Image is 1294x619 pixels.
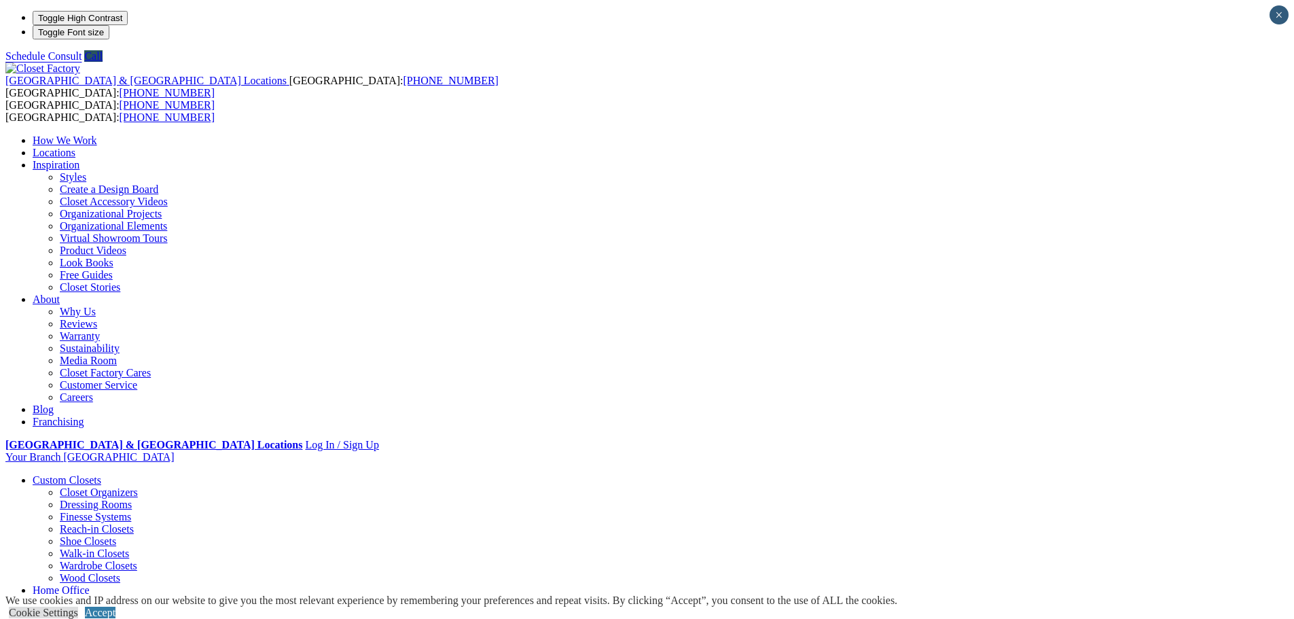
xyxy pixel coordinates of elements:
[5,451,60,463] span: Your Branch
[5,439,302,450] a: [GEOGRAPHIC_DATA] & [GEOGRAPHIC_DATA] Locations
[9,607,78,618] a: Cookie Settings
[305,439,378,450] a: Log In / Sign Up
[60,355,117,366] a: Media Room
[5,75,287,86] span: [GEOGRAPHIC_DATA] & [GEOGRAPHIC_DATA] Locations
[33,135,97,146] a: How We Work
[33,474,101,486] a: Custom Closets
[60,306,96,317] a: Why Us
[84,50,103,62] a: Call
[63,451,174,463] span: [GEOGRAPHIC_DATA]
[60,269,113,281] a: Free Guides
[60,499,132,510] a: Dressing Rooms
[5,50,82,62] a: Schedule Consult
[60,171,86,183] a: Styles
[60,391,93,403] a: Careers
[60,560,137,571] a: Wardrobe Closets
[33,11,128,25] button: Toggle High Contrast
[1270,5,1289,24] button: Close
[120,111,215,123] a: [PHONE_NUMBER]
[60,281,120,293] a: Closet Stories
[5,75,289,86] a: [GEOGRAPHIC_DATA] & [GEOGRAPHIC_DATA] Locations
[60,220,167,232] a: Organizational Elements
[120,87,215,99] a: [PHONE_NUMBER]
[5,451,175,463] a: Your Branch [GEOGRAPHIC_DATA]
[33,404,54,415] a: Blog
[5,595,897,607] div: We use cookies and IP address on our website to give you the most relevant experience by remember...
[85,607,115,618] a: Accept
[38,27,104,37] span: Toggle Font size
[60,208,162,219] a: Organizational Projects
[33,25,109,39] button: Toggle Font size
[60,548,129,559] a: Walk-in Closets
[60,523,134,535] a: Reach-in Closets
[60,330,100,342] a: Warranty
[33,416,84,427] a: Franchising
[60,511,131,523] a: Finesse Systems
[60,318,97,330] a: Reviews
[60,379,137,391] a: Customer Service
[60,487,138,498] a: Closet Organizers
[120,99,215,111] a: [PHONE_NUMBER]
[33,584,90,596] a: Home Office
[60,232,168,244] a: Virtual Showroom Tours
[60,245,126,256] a: Product Videos
[60,183,158,195] a: Create a Design Board
[33,294,60,305] a: About
[60,342,120,354] a: Sustainability
[33,159,79,171] a: Inspiration
[60,257,113,268] a: Look Books
[60,535,116,547] a: Shoe Closets
[60,196,168,207] a: Closet Accessory Videos
[60,367,151,378] a: Closet Factory Cares
[5,99,215,123] span: [GEOGRAPHIC_DATA]: [GEOGRAPHIC_DATA]:
[403,75,498,86] a: [PHONE_NUMBER]
[5,75,499,99] span: [GEOGRAPHIC_DATA]: [GEOGRAPHIC_DATA]:
[38,13,122,23] span: Toggle High Contrast
[5,63,80,75] img: Closet Factory
[33,147,75,158] a: Locations
[60,572,120,584] a: Wood Closets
